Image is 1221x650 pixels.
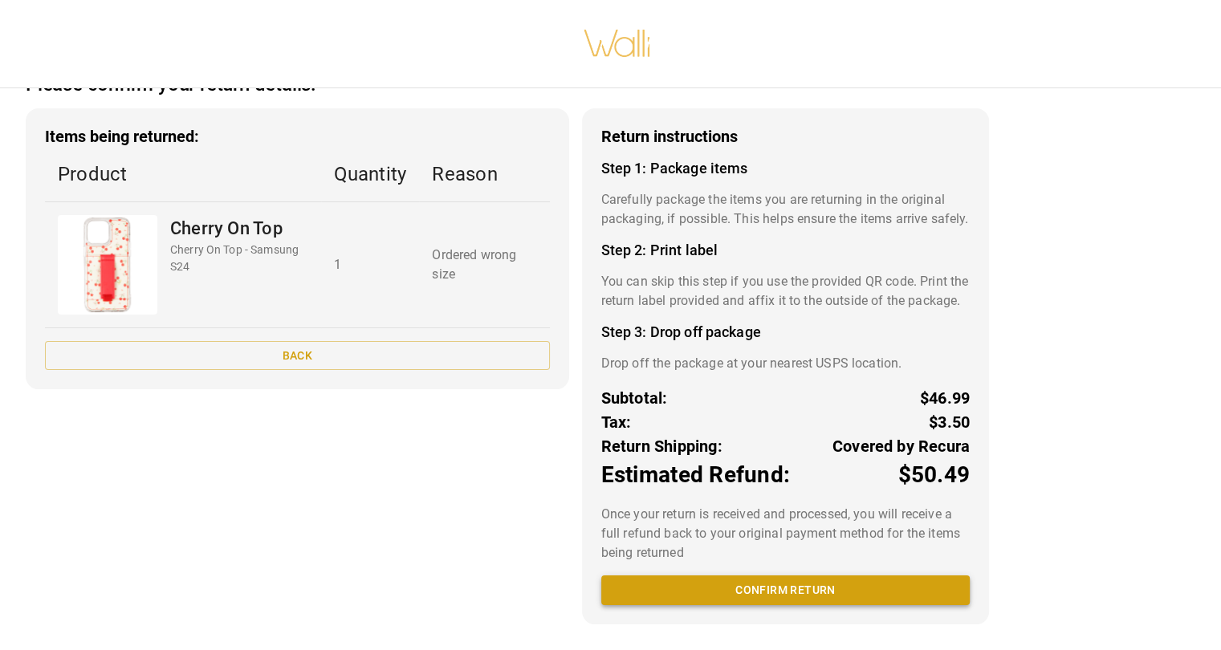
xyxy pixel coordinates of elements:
[929,410,970,434] p: $3.50
[45,341,550,371] button: Back
[601,323,970,341] h4: Step 3: Drop off package
[601,160,970,177] h4: Step 1: Package items
[601,242,970,259] h4: Step 2: Print label
[170,215,308,242] p: Cherry On Top
[334,160,407,189] p: Quantity
[601,505,970,563] p: Once your return is received and processed, you will receive a full refund back to your original ...
[601,386,668,410] p: Subtotal:
[601,354,970,373] p: Drop off the package at your nearest USPS location.
[832,434,970,458] p: Covered by Recura
[897,458,970,492] p: $50.49
[45,128,550,146] h3: Items being returned:
[601,410,632,434] p: Tax:
[920,386,970,410] p: $46.99
[601,575,970,605] button: Confirm return
[601,434,722,458] p: Return Shipping:
[170,242,308,275] p: Cherry On Top - Samsung S24
[601,128,970,146] h3: Return instructions
[583,9,652,78] img: walli-inc.myshopify.com
[58,160,308,189] p: Product
[432,160,536,189] p: Reason
[432,246,536,284] p: Ordered wrong size
[334,255,407,274] p: 1
[601,190,970,229] p: Carefully package the items you are returning in the original packaging, if possible. This helps ...
[601,272,970,311] p: You can skip this step if you use the provided QR code. Print the return label provided and affix...
[601,458,790,492] p: Estimated Refund:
